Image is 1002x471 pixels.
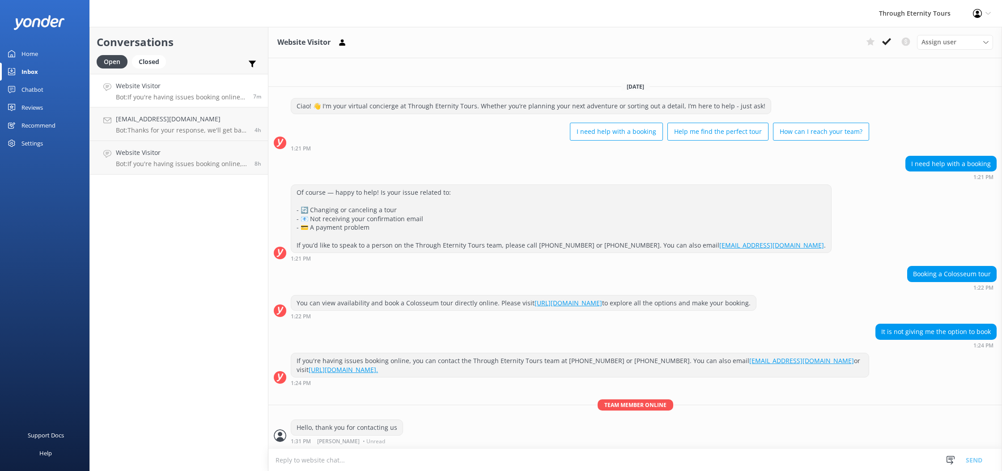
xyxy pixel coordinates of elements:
[253,93,261,100] span: Oct 01 2025 01:24pm (UTC +02:00) Europe/Amsterdam
[21,45,38,63] div: Home
[921,37,956,47] span: Assign user
[13,15,65,30] img: yonder-white-logo.png
[291,256,311,261] strong: 1:21 PM
[773,123,869,141] button: How can I reach your team?
[116,81,246,91] h4: Website Visitor
[21,98,43,116] div: Reviews
[291,353,869,377] div: If you're having issues booking online, you can contact the Through Eternity Tours team at [PHONE...
[21,63,38,81] div: Inbox
[28,426,64,444] div: Support Docs
[905,174,997,180] div: Oct 01 2025 01:21pm (UTC +02:00) Europe/Amsterdam
[21,134,43,152] div: Settings
[116,126,248,134] p: Bot: Thanks for your response, we'll get back to you as soon as we can during opening hours.
[917,35,993,49] div: Assign User
[132,55,166,69] div: Closed
[291,313,756,319] div: Oct 01 2025 01:22pm (UTC +02:00) Europe/Amsterdam
[598,399,673,411] span: Team member online
[317,439,360,444] span: [PERSON_NAME]
[132,56,170,66] a: Closed
[291,145,869,151] div: Oct 01 2025 01:21pm (UTC +02:00) Europe/Amsterdam
[621,83,650,90] span: [DATE]
[90,74,268,107] a: Website VisitorBot:If you're having issues booking online, you can contact the Through Eternity T...
[255,126,261,134] span: Oct 01 2025 08:37am (UTC +02:00) Europe/Amsterdam
[907,284,997,291] div: Oct 01 2025 01:22pm (UTC +02:00) Europe/Amsterdam
[291,314,311,319] strong: 1:22 PM
[277,37,331,48] h3: Website Visitor
[973,175,994,180] strong: 1:21 PM
[363,439,385,444] span: • Unread
[291,439,311,444] strong: 1:31 PM
[291,381,311,386] strong: 1:24 PM
[749,356,854,365] a: [EMAIL_ADDRESS][DOMAIN_NAME]
[535,299,602,307] a: [URL][DOMAIN_NAME]
[309,365,378,374] a: [URL][DOMAIN_NAME].
[875,342,997,348] div: Oct 01 2025 01:24pm (UTC +02:00) Europe/Amsterdam
[21,116,55,134] div: Recommend
[973,343,994,348] strong: 1:24 PM
[116,160,248,168] p: Bot: If you're having issues booking online, you can contact the Through Eternity Tours team at [...
[291,185,831,253] div: Of course — happy to help! Is your issue related to: - 🔄 Changing or canceling a tour - 📧 Not rec...
[116,114,248,124] h4: [EMAIL_ADDRESS][DOMAIN_NAME]
[291,438,403,444] div: Oct 01 2025 01:31pm (UTC +02:00) Europe/Amsterdam
[97,34,261,51] h2: Conversations
[570,123,663,141] button: I need help with a booking
[90,141,268,175] a: Website VisitorBot:If you're having issues booking online, you can contact the Through Eternity T...
[291,146,311,151] strong: 1:21 PM
[116,148,248,158] h4: Website Visitor
[97,55,127,69] div: Open
[39,444,52,462] div: Help
[90,107,268,141] a: [EMAIL_ADDRESS][DOMAIN_NAME]Bot:Thanks for your response, we'll get back to you as soon as we can...
[291,420,403,435] div: Hello, thank you for contacting us
[876,324,996,339] div: It is not giving me the option to book
[908,266,996,282] div: Booking a Colosseum tour
[719,241,824,249] a: [EMAIL_ADDRESS][DOMAIN_NAME]
[291,380,869,386] div: Oct 01 2025 01:24pm (UTC +02:00) Europe/Amsterdam
[291,98,771,114] div: Ciao! 👋 I'm your virtual concierge at Through Eternity Tours. Whether you’re planning your next a...
[906,156,996,171] div: I need help with a booking
[973,285,994,291] strong: 1:22 PM
[21,81,43,98] div: Chatbot
[291,295,756,311] div: You can view availability and book a Colosseum tour directly online. Please visit to explore all ...
[667,123,768,141] button: Help me find the perfect tour
[255,160,261,167] span: Oct 01 2025 04:34am (UTC +02:00) Europe/Amsterdam
[116,93,246,101] p: Bot: If you're having issues booking online, you can contact the Through Eternity Tours team at [...
[97,56,132,66] a: Open
[291,255,832,261] div: Oct 01 2025 01:21pm (UTC +02:00) Europe/Amsterdam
